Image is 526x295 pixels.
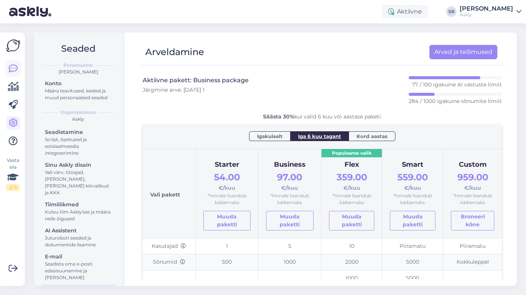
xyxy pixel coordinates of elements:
[390,211,435,230] a: Muuda paketti
[451,211,494,230] button: Broneeri kõne
[263,113,294,120] b: Säästa 30%
[460,6,521,18] a: [PERSON_NAME]Askly
[143,254,195,270] td: Sõnumid
[266,170,314,192] div: €/kuu
[42,252,116,282] a: E-mailSeadista oma e-posti edasisuunamine ja [PERSON_NAME]
[195,238,258,254] td: 1
[42,127,116,158] a: SeadistamineScript, õpetused ja sotsiaalmeedia integreerimine
[460,12,513,18] div: Askly
[321,149,382,158] div: Populaarne valik
[460,6,513,12] div: [PERSON_NAME]
[45,253,113,261] div: E-mail
[45,169,113,196] div: Vali värv, tööajad, [PERSON_NAME], [PERSON_NAME] kiirvalikud ja KKK
[60,109,96,116] b: Organisatsioon
[451,170,494,192] div: €/kuu
[412,81,502,88] p: 77 / 100 igakuine AI vastuste limiit
[45,201,113,209] div: Tiimiliikmed
[266,192,314,206] div: *hinnale lisandub käibemaks
[45,88,113,101] div: Määra teavitused, keeled ja muud personaalsed seaded
[143,113,502,121] div: kui valid 6 kuu või aastase paketi.
[45,235,113,248] div: Juturoboti seaded ja dokumentide lisamine
[6,38,20,53] img: Askly Logo
[298,132,341,140] span: Iga 6 kuu tagant
[143,76,249,85] h3: Aktiivne pakett: Business package
[329,211,375,230] a: Muuda paketti
[195,254,258,270] td: 500
[258,254,321,270] td: 1000
[45,80,113,88] div: Konto
[45,128,113,136] div: Seadistamine
[45,136,113,157] div: Script, õpetused ja sotsiaalmeedia integreerimine
[40,41,116,56] h2: Seaded
[329,160,375,170] div: Flex
[203,160,251,170] div: Starter
[203,211,251,230] a: Muuda paketti
[443,238,502,254] td: Piiramatu
[258,238,321,254] td: 5
[451,192,494,206] div: *hinnale lisandub käibemaks
[457,172,488,183] span: 959.00
[45,261,113,281] div: Seadista oma e-posti edasisuunamine ja [PERSON_NAME]
[203,170,251,192] div: €/kuu
[6,157,20,191] div: Vaata siia
[277,172,302,183] span: 97.00
[446,6,457,17] div: SR
[40,69,116,75] div: [PERSON_NAME]
[266,211,314,230] a: Muuda paketti
[321,254,382,270] td: 2000
[321,238,382,254] td: 10
[390,192,435,206] div: *hinnale lisandub käibemaks
[443,254,502,270] td: Kokkuleppel
[397,172,428,183] span: 559.00
[143,86,205,93] span: Järgmine arve: [DATE] 1
[382,254,443,270] td: 5000
[45,161,113,169] div: Sinu Askly disain
[329,192,375,206] div: *hinnale lisandub käibemaks
[257,132,283,140] span: Igakuiselt
[390,170,435,192] div: €/kuu
[429,45,497,59] a: Arved ja tellimused
[145,45,204,59] div: Arveldamine
[40,116,116,123] div: Askly
[42,160,116,197] a: Sinu Askly disainVali värv, tööajad, [PERSON_NAME], [PERSON_NAME] kiirvalikud ja KKK
[266,160,314,170] div: Business
[357,132,388,140] span: Kord aastas
[45,227,113,235] div: AI Assistent
[143,238,195,254] td: Kasutajad
[451,160,494,170] div: Custom
[409,97,502,105] p: 284 / 1000 igakuine sõnumite limiit
[42,200,116,223] a: TiimiliikmedKutsu tiim Askly'sse ja määra neile õigused
[203,192,251,206] div: *hinnale lisandub käibemaks
[390,160,435,170] div: Smart
[329,170,375,192] div: €/kuu
[150,157,188,230] div: Vali pakett
[382,238,443,254] td: Piiramatu
[45,286,113,293] div: Arveldamine
[63,62,93,69] b: Personaalne
[42,226,116,249] a: AI AssistentJuturoboti seaded ja dokumentide lisamine
[214,172,240,183] span: 54.00
[42,78,116,102] a: KontoMäära teavitused, keeled ja muud personaalsed seaded
[6,184,20,191] div: 2 / 3
[382,5,428,18] div: Aktiivne
[45,209,113,222] div: Kutsu tiim Askly'sse ja määra neile õigused
[337,172,367,183] span: 359.00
